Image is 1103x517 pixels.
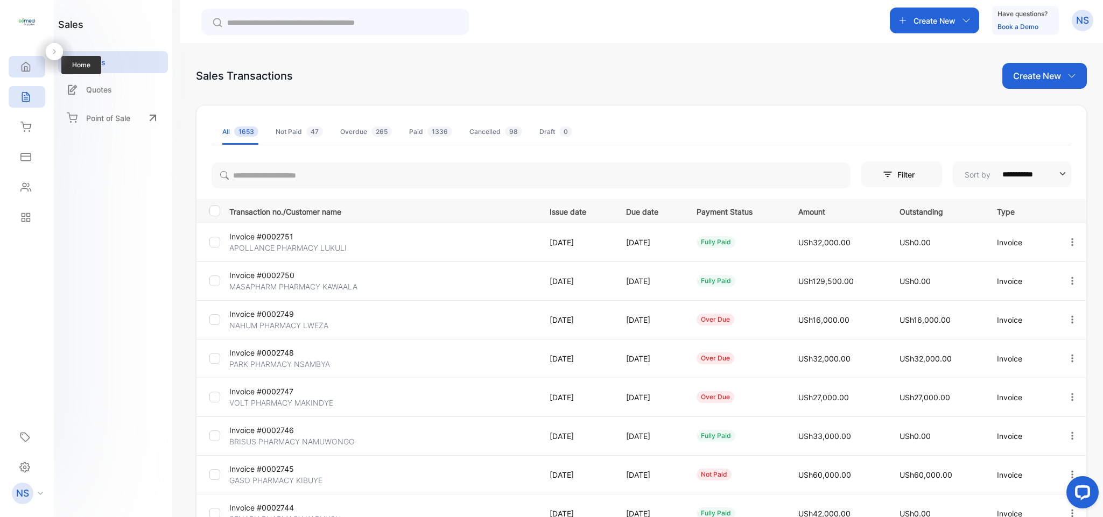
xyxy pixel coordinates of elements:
p: Point of Sale [86,112,130,124]
p: MASAPHARM PHARMACY KAWAALA [229,281,357,292]
div: over due [697,352,734,364]
span: 0 [559,126,572,137]
span: USh0.00 [900,277,931,286]
span: USh32,000.00 [900,354,952,363]
div: All [222,127,258,137]
p: [DATE] [626,237,675,248]
p: Invoice [997,237,1045,248]
a: Point of Sale [58,106,168,130]
span: USh129,500.00 [798,277,854,286]
p: Invoice [997,275,1045,287]
p: Invoice [997,469,1045,480]
span: USh27,000.00 [900,393,950,402]
h1: sales [58,17,83,32]
p: [DATE] [550,353,604,364]
span: 265 [371,126,392,137]
p: [DATE] [626,392,675,403]
p: Due date [626,204,675,217]
p: Type [997,204,1045,217]
p: [DATE] [626,353,675,364]
p: BRISUS PHARMACY NAMUWONGO [229,436,355,447]
div: Overdue [340,127,392,137]
p: Outstanding [900,204,975,217]
p: Create New [1013,69,1061,82]
p: [DATE] [550,237,604,248]
p: Invoice #0002748 [229,347,332,358]
p: Invoice [997,314,1045,325]
p: GASO PHARMACY KIBUYE [229,474,332,486]
div: over due [697,391,734,403]
p: PARK PHARMACY NSAMBYA [229,358,332,370]
button: Sort by [953,161,1071,187]
p: Invoice #0002745 [229,463,332,474]
p: Invoice #0002751 [229,231,332,242]
p: Invoice [997,353,1045,364]
p: Invoice #0002747 [229,386,332,397]
p: Invoice [997,430,1045,442]
div: Sales Transactions [196,68,293,84]
div: fully paid [697,275,735,287]
span: USh0.00 [900,431,931,441]
p: Invoice [997,392,1045,403]
span: USh32,000.00 [798,238,851,247]
p: [DATE] [550,430,604,442]
p: Create New [914,15,956,26]
div: fully paid [697,236,735,248]
span: USh27,000.00 [798,393,849,402]
div: Paid [409,127,452,137]
p: [DATE] [626,314,675,325]
p: [DATE] [550,314,604,325]
p: Invoice #0002744 [229,502,332,513]
span: 47 [306,126,323,137]
button: NS [1072,8,1093,33]
p: Issue date [550,204,604,217]
iframe: LiveChat chat widget [1058,472,1103,517]
span: USh16,000.00 [798,315,849,324]
div: not paid [697,469,732,480]
span: USh60,000.00 [798,470,851,479]
p: [DATE] [550,275,604,287]
p: Sort by [965,169,990,180]
p: Invoice #0002746 [229,424,332,436]
span: USh60,000.00 [900,470,952,479]
span: Home [61,56,101,74]
p: Payment Status [697,204,776,217]
span: USh0.00 [900,238,931,247]
p: [DATE] [550,392,604,403]
span: 1653 [234,126,258,137]
p: [DATE] [626,430,675,442]
p: NS [16,486,29,500]
div: Cancelled [469,127,522,137]
p: Invoice #0002749 [229,308,332,320]
p: Have questions? [997,9,1048,19]
div: fully paid [697,430,735,442]
p: NAHUM PHARMACY LWEZA [229,320,332,331]
span: USh32,000.00 [798,354,851,363]
button: Create New [890,8,979,33]
p: Amount [798,204,877,217]
span: 98 [505,126,522,137]
p: Invoice #0002750 [229,270,332,281]
p: APOLLANCE PHARMACY LUKULI [229,242,347,253]
a: Sales [58,51,168,73]
p: NS [1076,13,1089,27]
span: USh33,000.00 [798,431,851,441]
a: Quotes [58,79,168,101]
p: [DATE] [550,469,604,480]
span: USh16,000.00 [900,315,951,324]
img: logo [19,14,35,30]
p: Transaction no./Customer name [229,204,536,217]
div: over due [697,314,734,325]
p: Quotes [86,84,112,95]
div: Draft [539,127,572,137]
span: 1336 [427,126,452,137]
a: Book a Demo [997,23,1038,31]
p: [DATE] [626,275,675,287]
p: [DATE] [626,469,675,480]
button: Create New [1002,63,1087,89]
p: VOLT PHARMACY MAKINDYE [229,397,333,408]
div: Not Paid [276,127,323,137]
